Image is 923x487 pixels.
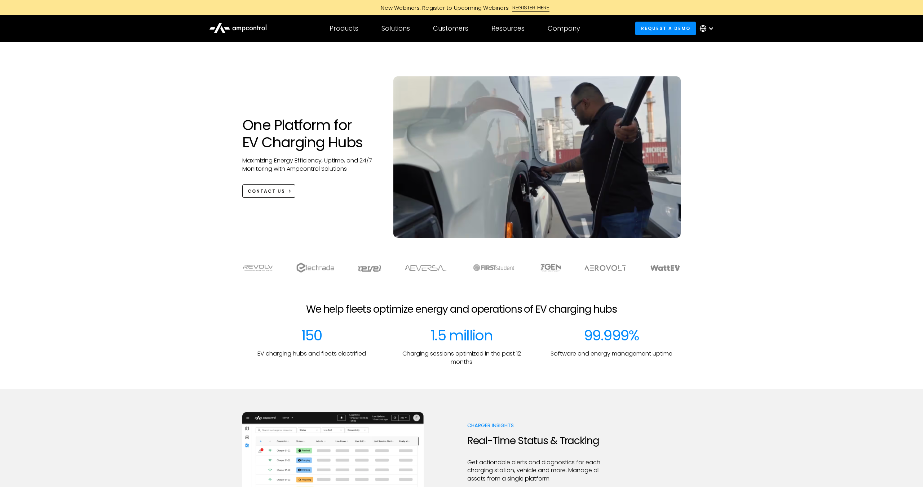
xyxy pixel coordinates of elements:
div: Resources [491,24,525,32]
div: Customers [433,24,468,32]
div: Products [330,24,358,32]
h2: We help fleets optimize energy and operations of EV charging hubs [306,303,617,316]
div: Solutions [381,24,410,32]
h2: Real-Time Status & Tracking [467,435,606,447]
div: Company [548,24,580,32]
p: Maximizing Energy Efficiency, Uptime, and 24/7 Monitoring with Ampcontrol Solutions [242,157,379,173]
div: CONTACT US [248,188,285,195]
p: Charger Insights [467,422,606,429]
a: New Webinars: Register to Upcoming WebinarsREGISTER HERE [299,4,624,12]
p: Get actionable alerts and diagnostics for each charging station, vehicle and more. Manage all ass... [467,459,606,483]
div: 99.999% [584,327,639,344]
a: CONTACT US [242,184,295,198]
h1: One Platform for EV Charging Hubs [242,116,379,151]
img: electrada logo [296,263,334,273]
img: Aerovolt Logo [584,265,627,271]
div: REGISTER HERE [512,4,549,12]
div: New Webinars: Register to Upcoming Webinars [374,4,512,12]
div: 150 [301,327,322,344]
a: Request a demo [635,22,696,35]
p: EV charging hubs and fleets electrified [257,350,366,358]
div: 1.5 million [430,327,493,344]
img: WattEV logo [650,265,680,271]
p: Charging sessions optimized in the past 12 months [392,350,531,366]
p: Software and energy management uptime [551,350,672,358]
